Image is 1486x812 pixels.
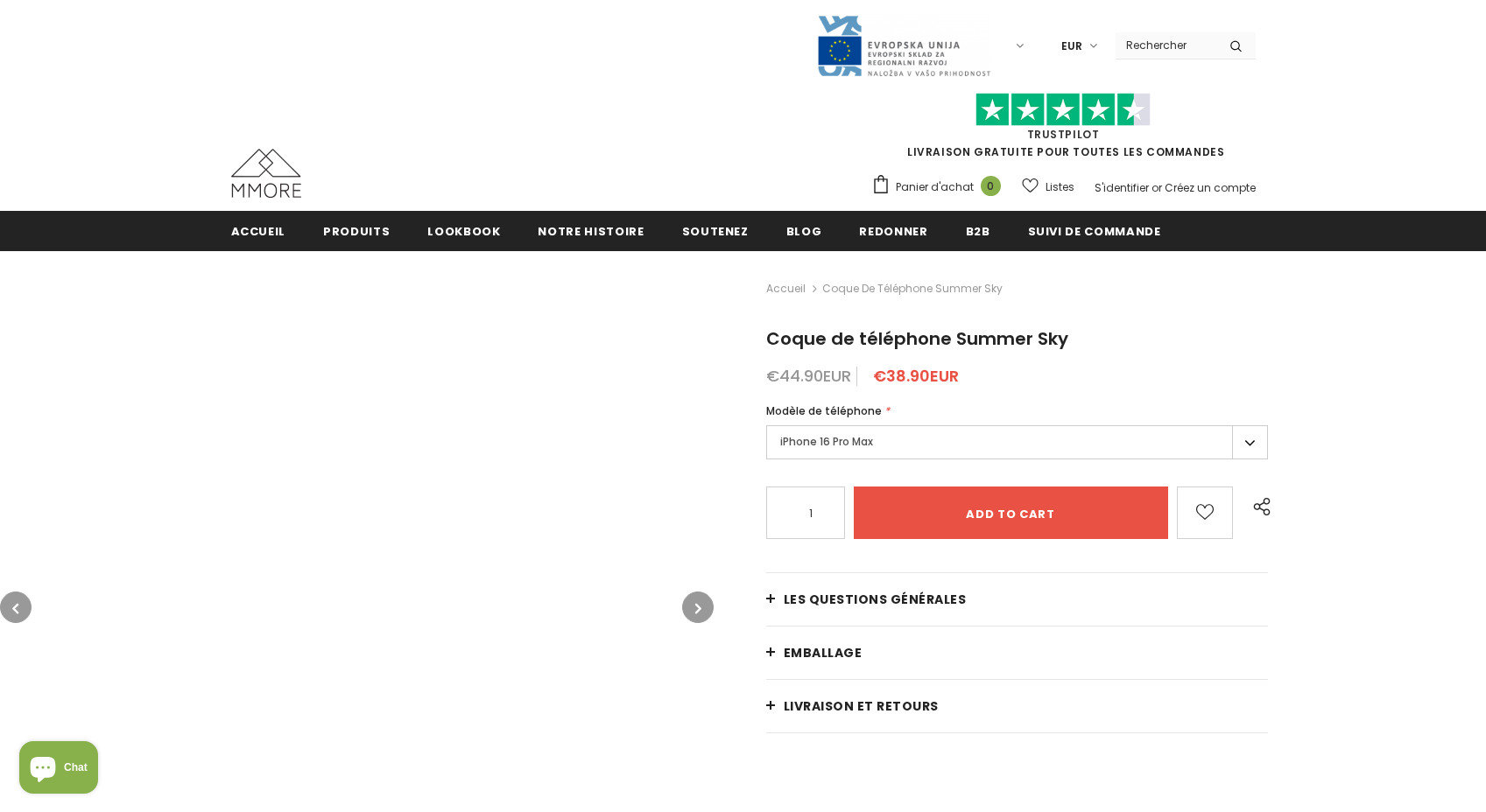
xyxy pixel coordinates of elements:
[859,223,927,240] span: Redonner
[1027,127,1100,142] a: TrustPilot
[766,573,1269,626] a: Les questions générales
[1046,178,1074,196] span: Listes
[854,486,1168,539] input: Add to cart
[766,326,1068,351] span: Coque de téléphone Summer Sky
[323,211,390,250] a: Produits
[859,211,927,250] a: Redonner
[816,38,991,52] a: Javni Razpis
[975,93,1151,127] img: Faites confiance aux étoiles pilotes
[682,211,749,250] a: soutenez
[1151,180,1162,195] span: or
[766,278,806,299] a: Accueil
[896,178,974,196] span: Panier d'achat
[1116,32,1216,58] input: Search Site
[766,626,1269,679] a: EMBALLAGE
[966,223,990,240] span: B2B
[427,223,500,240] span: Lookbook
[871,101,1256,159] span: LIVRAISON GRATUITE POUR TOUTES LES COMMANDES
[784,697,939,715] span: Livraison et retours
[766,425,1269,459] label: iPhone 16 Pro Max
[1022,171,1074,202] a: Listes
[966,211,990,250] a: B2B
[323,223,390,240] span: Produits
[1028,211,1161,250] a: Suivi de commande
[784,591,967,608] span: Les questions générales
[766,403,882,418] span: Modèle de téléphone
[766,365,851,387] span: €44.90EUR
[538,223,644,240] span: Notre histoire
[981,176,1001,196] span: 0
[1028,223,1161,240] span: Suivi de commande
[231,223,286,240] span: Accueil
[231,211,286,250] a: Accueil
[816,14,991,78] img: Javni Razpis
[1061,38,1082,55] span: EUR
[786,211,822,250] a: Blog
[231,149,301,198] img: Cas MMORE
[14,741,103,798] inbox-online-store-chat: Shopify online store chat
[1095,180,1149,195] a: S'identifier
[873,365,959,387] span: €38.90EUR
[784,644,863,661] span: EMBALLAGE
[682,223,749,240] span: soutenez
[786,223,822,240] span: Blog
[822,278,1003,299] span: Coque de téléphone Summer Sky
[1165,180,1256,195] a: Créez un compte
[538,211,644,250] a: Notre histoire
[871,174,1010,200] a: Panier d'achat 0
[766,680,1269,732] a: Livraison et retours
[427,211,500,250] a: Lookbook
